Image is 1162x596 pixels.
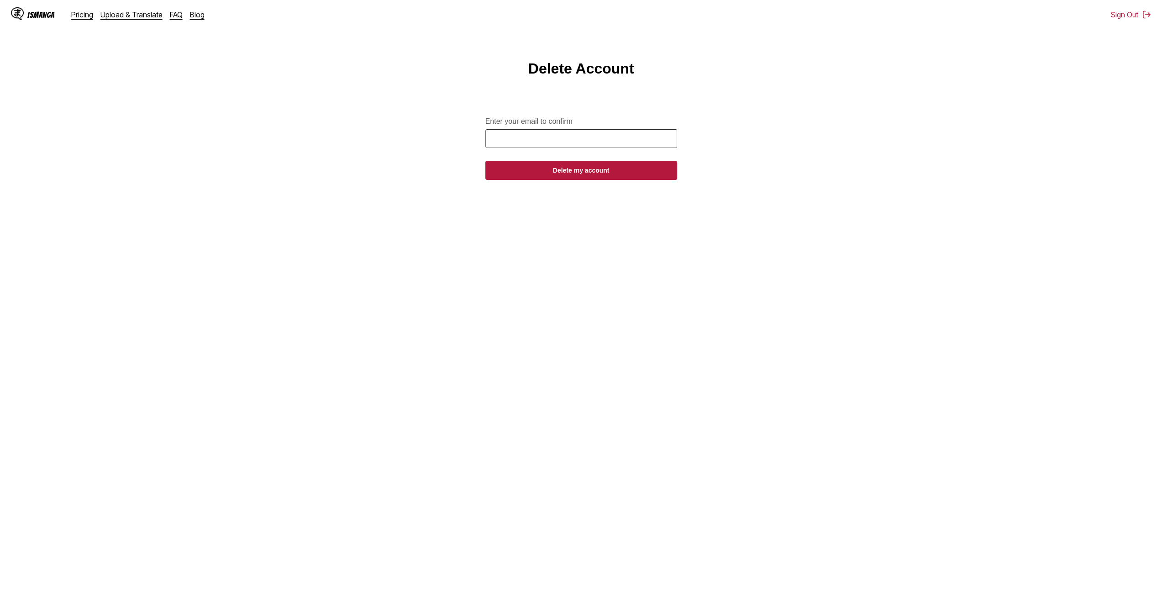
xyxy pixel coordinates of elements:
a: Pricing [71,10,93,19]
a: Blog [190,10,205,19]
h1: Delete Account [528,60,634,77]
button: Delete my account [485,161,677,180]
div: IsManga [27,11,55,19]
label: Enter your email to confirm [485,117,677,126]
img: IsManga Logo [11,7,24,20]
a: Upload & Translate [100,10,163,19]
img: Sign out [1142,10,1151,19]
a: FAQ [170,10,183,19]
a: IsManga LogoIsManga [11,7,71,22]
button: Sign Out [1111,10,1151,19]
